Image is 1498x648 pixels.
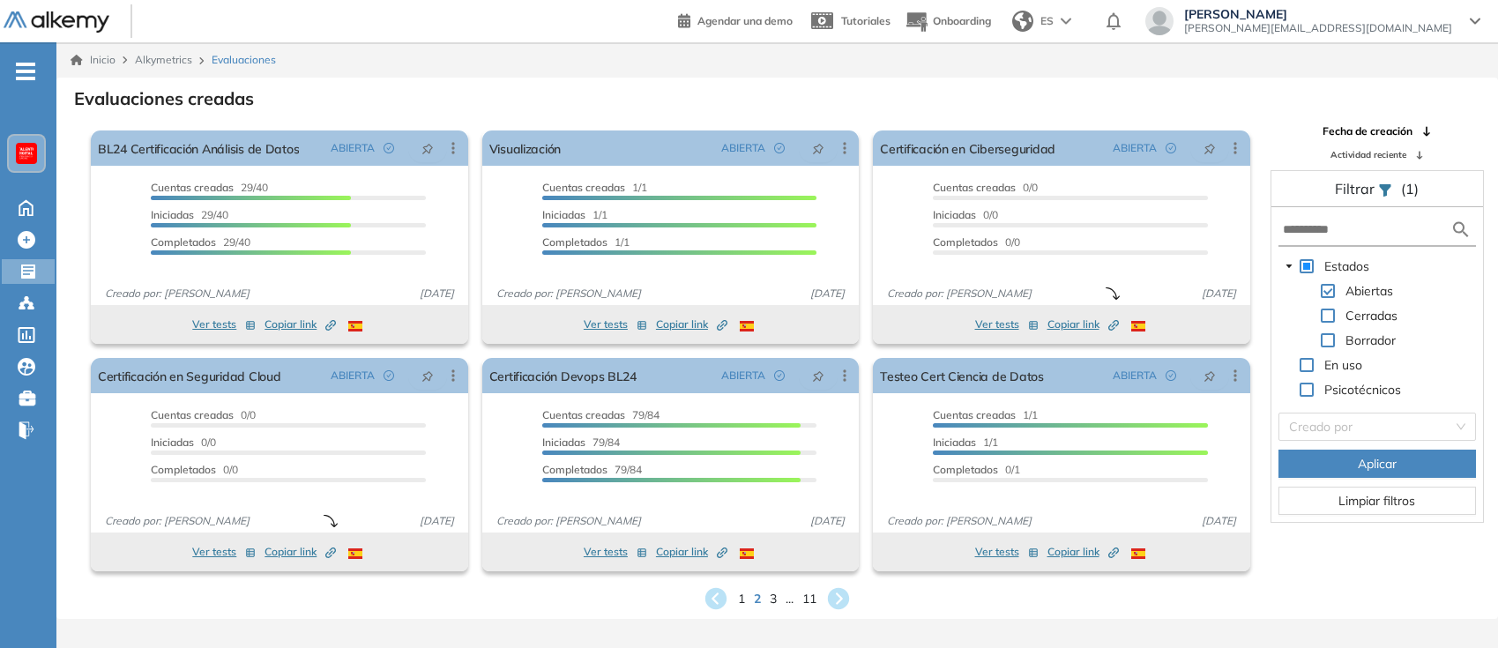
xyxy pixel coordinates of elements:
img: arrow [1061,18,1071,25]
img: ESP [1131,321,1145,331]
a: Certificación en Seguridad Cloud [98,358,281,393]
span: ABIERTA [721,368,765,384]
span: [DATE] [1195,513,1243,529]
button: Copiar link [656,541,727,562]
button: pushpin [1190,361,1229,390]
span: ES [1040,13,1054,29]
span: Iniciadas [542,436,585,449]
a: Inicio [71,52,116,68]
span: Fecha de creación [1323,123,1412,139]
span: Creado por: [PERSON_NAME] [489,286,648,302]
span: check-circle [1166,143,1176,153]
span: Limpiar filtros [1338,491,1415,510]
img: ESP [348,548,362,559]
button: Copiar link [656,314,727,335]
button: Copiar link [1047,541,1119,562]
img: Logo [4,11,109,34]
span: 79/84 [542,463,642,476]
a: Certificación en Ciberseguridad [880,130,1055,166]
span: Cerradas [1345,308,1397,324]
span: Completados [151,463,216,476]
span: Estados [1324,258,1369,274]
span: pushpin [812,369,824,383]
span: En uso [1321,354,1366,376]
span: En uso [1324,357,1362,373]
span: Creado por: [PERSON_NAME] [880,286,1039,302]
button: Ver tests [975,541,1039,562]
span: Completados [542,235,607,249]
a: Testeo Cert Ciencia de Datos [880,358,1044,393]
span: Evaluaciones [212,52,276,68]
span: caret-down [1285,262,1293,271]
i: - [16,70,35,73]
a: Visualización [489,130,562,166]
span: Copiar link [656,317,727,332]
span: 1 [738,590,745,608]
span: [DATE] [1195,286,1243,302]
button: Ver tests [584,541,647,562]
img: ESP [740,548,754,559]
span: ABIERTA [1113,368,1157,384]
span: Creado por: [PERSON_NAME] [98,286,257,302]
span: 1/1 [542,181,647,194]
span: pushpin [1204,141,1216,155]
span: 0/0 [933,235,1020,249]
span: Completados [542,463,607,476]
span: Cuentas creadas [933,181,1016,194]
span: 2 [754,590,761,608]
img: search icon [1450,219,1472,241]
span: 0/0 [151,436,216,449]
span: pushpin [1204,369,1216,383]
span: Iniciadas [542,208,585,221]
button: pushpin [799,361,838,390]
span: Psicotécnicos [1321,379,1405,400]
span: Iniciadas [151,436,194,449]
button: Limpiar filtros [1278,487,1476,515]
a: BL24 Certificación Análisis de Datos [98,130,299,166]
button: pushpin [408,361,447,390]
span: Completados [151,235,216,249]
span: ABIERTA [721,140,765,156]
span: [DATE] [803,286,852,302]
span: Completados [933,463,998,476]
span: Filtrar [1335,180,1378,197]
span: 29/40 [151,208,228,221]
span: 11 [802,590,816,608]
button: Onboarding [905,3,991,41]
span: 1/1 [542,208,607,221]
h3: Evaluaciones creadas [74,88,254,109]
span: [PERSON_NAME][EMAIL_ADDRESS][DOMAIN_NAME] [1184,21,1452,35]
span: Iniciadas [933,436,976,449]
span: Cuentas creadas [542,408,625,421]
span: Onboarding [933,14,991,27]
span: Creado por: [PERSON_NAME] [98,513,257,529]
button: Copiar link [265,541,336,562]
button: Ver tests [584,314,647,335]
span: ABIERTA [331,368,375,384]
span: 79/84 [542,436,620,449]
span: 0/0 [151,463,238,476]
span: check-circle [1166,370,1176,381]
span: [DATE] [803,513,852,529]
span: ... [786,590,794,608]
span: 0/0 [933,208,998,221]
img: ESP [1131,548,1145,559]
span: (1) [1401,178,1419,199]
span: Agendar una demo [697,14,793,27]
span: Cuentas creadas [933,408,1016,421]
button: pushpin [1190,134,1229,162]
button: Copiar link [265,314,336,335]
span: 3 [770,590,777,608]
span: Cerradas [1342,305,1401,326]
span: [DATE] [413,513,461,529]
button: Copiar link [1047,314,1119,335]
span: [DATE] [413,286,461,302]
span: Borrador [1345,332,1396,348]
span: Iniciadas [151,208,194,221]
span: 0/1 [933,463,1020,476]
img: https://assets.alkemy.org/workspaces/620/d203e0be-08f6-444b-9eae-a92d815a506f.png [19,146,34,160]
img: ESP [348,321,362,331]
span: ABIERTA [331,140,375,156]
span: Psicotécnicos [1324,382,1401,398]
span: Copiar link [265,544,336,560]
